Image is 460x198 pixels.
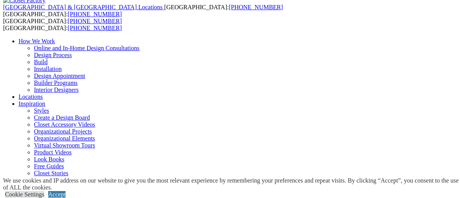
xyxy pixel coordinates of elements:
[48,191,66,198] a: Accept
[19,100,45,107] a: Inspiration
[34,52,72,58] a: Design Process
[3,4,163,10] span: [GEOGRAPHIC_DATA] & [GEOGRAPHIC_DATA] Locations
[34,121,95,128] a: Closet Accessory Videos
[34,170,68,176] a: Closet Stories
[34,80,78,86] a: Builder Programs
[19,177,34,183] a: About
[68,18,122,24] a: [PHONE_NUMBER]
[34,156,64,162] a: Look Books
[34,163,64,169] a: Free Guides
[3,18,122,31] span: [GEOGRAPHIC_DATA]: [GEOGRAPHIC_DATA]:
[34,142,95,149] a: Virtual Showroom Tours
[229,4,283,10] a: [PHONE_NUMBER]
[34,66,62,72] a: Installation
[34,135,95,142] a: Organizational Elements
[3,4,283,17] span: [GEOGRAPHIC_DATA]: [GEOGRAPHIC_DATA]:
[34,45,140,51] a: Online and In-Home Design Consultations
[34,114,90,121] a: Create a Design Board
[3,4,164,10] a: [GEOGRAPHIC_DATA] & [GEOGRAPHIC_DATA] Locations
[68,25,122,31] a: [PHONE_NUMBER]
[5,191,44,198] a: Cookie Settings
[34,59,48,65] a: Build
[34,149,72,156] a: Product Videos
[34,73,85,79] a: Design Appointment
[3,177,460,191] div: We use cookies and IP address on our website to give you the most relevant experience by remember...
[34,107,49,114] a: Styles
[68,11,122,17] a: [PHONE_NUMBER]
[19,38,55,44] a: How We Work
[19,93,43,100] a: Locations
[34,86,79,93] a: Interior Designers
[34,128,92,135] a: Organizational Projects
